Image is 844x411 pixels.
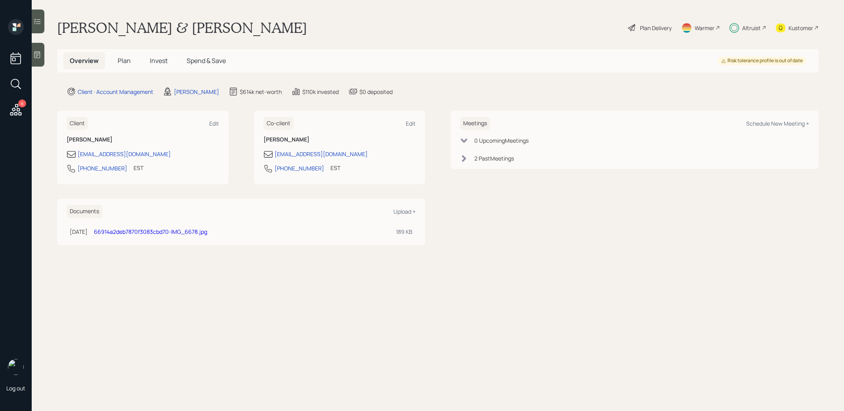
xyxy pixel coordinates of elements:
[174,88,219,96] div: [PERSON_NAME]
[640,24,672,32] div: Plan Delivery
[94,228,207,235] a: 66914a2deb7870f3083cbd70-IMG_6678.jpg
[396,227,412,236] div: 189 KB
[474,154,514,162] div: 2 Past Meeting s
[474,136,529,145] div: 0 Upcoming Meeting s
[67,117,88,130] h6: Client
[330,164,340,172] div: EST
[209,120,219,127] div: Edit
[742,24,761,32] div: Altruist
[8,359,24,375] img: treva-nostdahl-headshot.png
[460,117,490,130] h6: Meetings
[18,99,26,107] div: 6
[78,150,171,158] div: [EMAIL_ADDRESS][DOMAIN_NAME]
[275,164,324,172] div: [PHONE_NUMBER]
[70,227,88,236] div: [DATE]
[240,88,282,96] div: $614k net-worth
[187,56,226,65] span: Spend & Save
[406,120,416,127] div: Edit
[78,88,153,96] div: Client · Account Management
[150,56,168,65] span: Invest
[78,164,127,172] div: [PHONE_NUMBER]
[746,120,809,127] div: Schedule New Meeting +
[275,150,368,158] div: [EMAIL_ADDRESS][DOMAIN_NAME]
[57,19,307,36] h1: [PERSON_NAME] & [PERSON_NAME]
[67,205,102,218] h6: Documents
[264,136,416,143] h6: [PERSON_NAME]
[789,24,813,32] div: Kustomer
[264,117,294,130] h6: Co-client
[6,384,25,392] div: Log out
[302,88,339,96] div: $110k invested
[118,56,131,65] span: Plan
[721,57,803,64] div: Risk tolerance profile is out of date
[70,56,99,65] span: Overview
[67,136,219,143] h6: [PERSON_NAME]
[359,88,393,96] div: $0 deposited
[393,208,416,215] div: Upload +
[134,164,143,172] div: EST
[695,24,714,32] div: Warmer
